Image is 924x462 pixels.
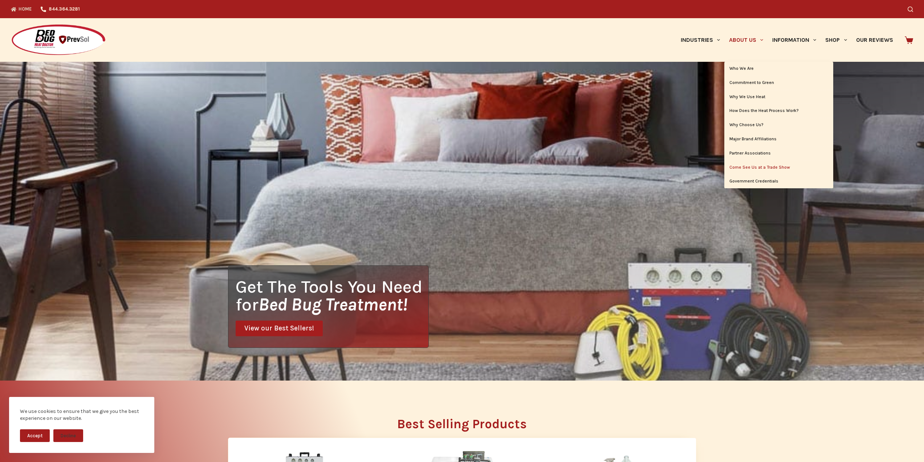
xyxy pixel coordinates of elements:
span: View our Best Sellers! [244,325,314,332]
i: Bed Bug Treatment! [259,294,407,315]
a: Commitment to Green [724,76,833,90]
a: Why Choose Us? [724,118,833,132]
button: Accept [20,429,50,442]
button: Search [908,7,913,12]
a: Our Reviews [851,18,897,62]
a: Industries [676,18,724,62]
button: Open LiveChat chat widget [6,3,28,25]
a: About Us [724,18,768,62]
img: Prevsol/Bed Bug Heat Doctor [11,24,106,56]
a: How Does the Heat Process Work? [724,104,833,118]
a: Major Brand Affiliations [724,132,833,146]
button: Decline [53,429,83,442]
a: Information [768,18,821,62]
a: Why We Use Heat [724,90,833,104]
div: We use cookies to ensure that we give you the best experience on our website. [20,408,143,422]
a: Government Credentials [724,174,833,188]
nav: Primary [676,18,897,62]
a: Partner Associations [724,146,833,160]
h2: Best Selling Products [228,418,696,430]
a: Shop [821,18,851,62]
a: View our Best Sellers! [236,321,323,336]
a: Who We Are [724,62,833,76]
a: Come See Us at a Trade Show [724,161,833,174]
h1: Get The Tools You Need for [236,278,428,313]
